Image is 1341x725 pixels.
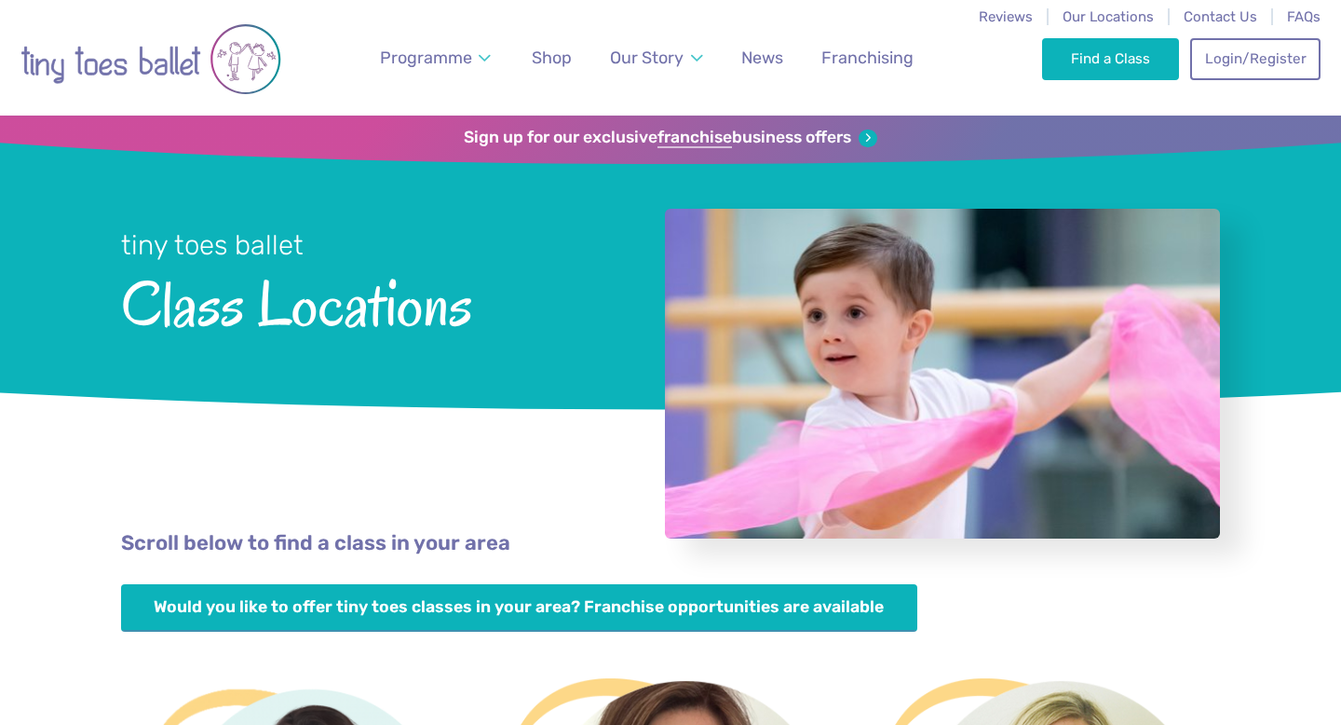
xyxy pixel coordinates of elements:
span: Shop [532,48,572,67]
span: Our Story [610,48,684,67]
p: Scroll below to find a class in your area [121,529,1220,558]
a: Contact Us [1184,8,1257,25]
a: Would you like to offer tiny toes classes in your area? Franchise opportunities are available [121,584,917,632]
a: News [733,37,792,79]
img: tiny toes ballet [20,12,281,106]
strong: franchise [657,128,732,148]
span: News [741,48,783,67]
span: Class Locations [121,264,616,339]
small: tiny toes ballet [121,229,304,261]
a: Our Locations [1063,8,1154,25]
a: Shop [523,37,580,79]
a: Franchising [813,37,922,79]
span: Programme [380,48,472,67]
a: Programme [372,37,500,79]
a: Reviews [979,8,1033,25]
span: Franchising [821,48,914,67]
a: Sign up for our exclusivefranchisebusiness offers [464,128,876,148]
a: FAQs [1287,8,1321,25]
a: Find a Class [1042,38,1179,79]
a: Login/Register [1190,38,1321,79]
a: Our Story [602,37,711,79]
